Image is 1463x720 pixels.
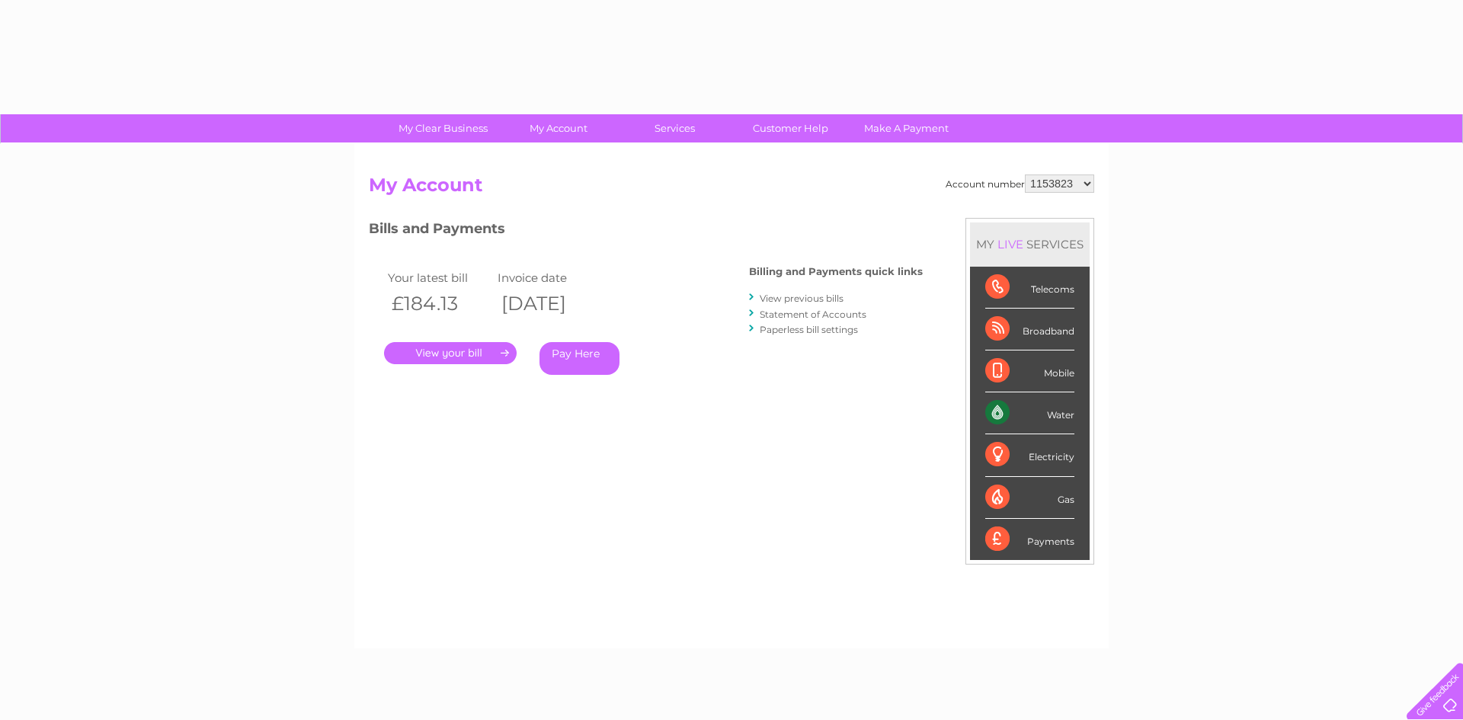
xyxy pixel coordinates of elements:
[760,324,858,335] a: Paperless bill settings
[369,174,1094,203] h2: My Account
[494,288,603,319] th: [DATE]
[985,477,1074,519] div: Gas
[985,309,1074,350] div: Broadband
[760,309,866,320] a: Statement of Accounts
[946,174,1094,193] div: Account number
[844,114,969,142] a: Make A Payment
[749,266,923,277] h4: Billing and Payments quick links
[612,114,738,142] a: Services
[985,519,1074,560] div: Payments
[760,293,844,304] a: View previous bills
[380,114,506,142] a: My Clear Business
[970,222,1090,266] div: MY SERVICES
[384,342,517,364] a: .
[985,392,1074,434] div: Water
[496,114,622,142] a: My Account
[384,267,494,288] td: Your latest bill
[985,434,1074,476] div: Electricity
[539,342,619,375] a: Pay Here
[384,288,494,319] th: £184.13
[369,218,923,245] h3: Bills and Payments
[985,350,1074,392] div: Mobile
[728,114,853,142] a: Customer Help
[494,267,603,288] td: Invoice date
[994,237,1026,251] div: LIVE
[985,267,1074,309] div: Telecoms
